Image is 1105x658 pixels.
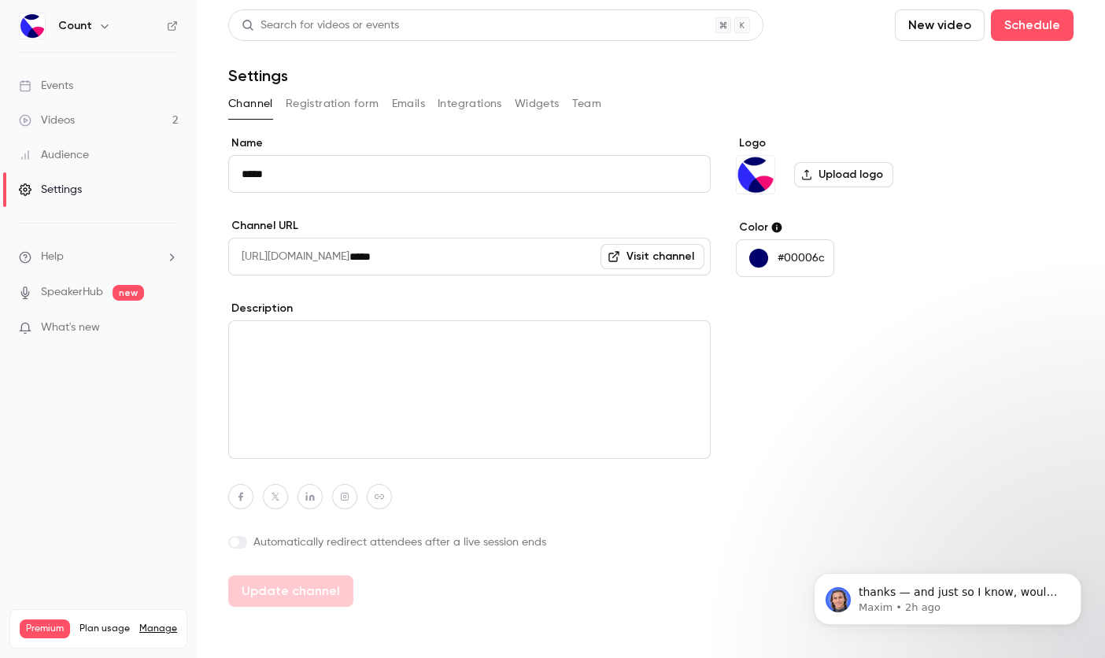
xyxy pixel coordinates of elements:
button: Registration form [286,91,379,116]
li: help-dropdown-opener [19,249,178,265]
span: Premium [20,619,70,638]
div: Search for videos or events [242,17,399,34]
div: Settings [19,182,82,198]
span: [URL][DOMAIN_NAME] [228,238,349,275]
button: Team [572,91,602,116]
iframe: Intercom notifications message [790,540,1105,650]
div: Videos [19,113,75,128]
p: #00006c [778,250,825,266]
label: Description [228,301,711,316]
label: Color [736,220,978,235]
label: Upload logo [794,162,893,187]
div: Events [19,78,73,94]
span: new [113,285,144,301]
button: Integrations [438,91,502,116]
div: Audience [19,147,89,163]
button: #00006c [736,239,834,277]
label: Channel URL [228,218,711,234]
a: SpeakerHub [41,284,103,301]
h1: Settings [228,66,288,85]
a: Manage [139,623,177,635]
button: Widgets [515,91,560,116]
img: Count [737,156,774,194]
button: Schedule [991,9,1074,41]
button: Channel [228,91,273,116]
section: Logo [736,135,978,194]
span: Plan usage [79,623,130,635]
button: New video [895,9,985,41]
label: Automatically redirect attendees after a live session ends [228,534,711,550]
span: What's new [41,320,100,336]
span: Help [41,249,64,265]
h6: Count [58,18,92,34]
a: Visit channel [601,244,704,269]
label: Logo [736,135,978,151]
label: Name [228,135,711,151]
img: Count [20,13,45,39]
button: Emails [392,91,425,116]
